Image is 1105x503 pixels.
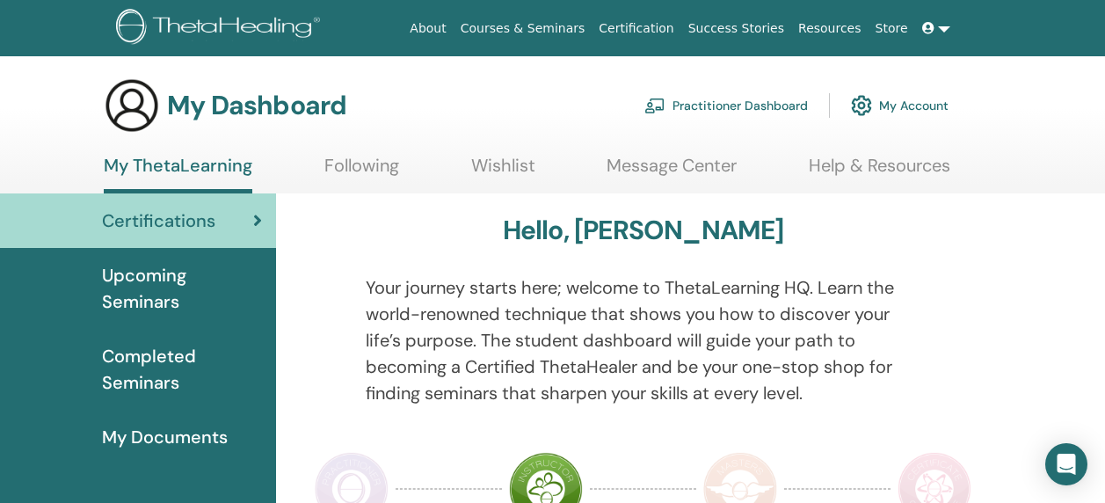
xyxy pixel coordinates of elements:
a: My ThetaLearning [104,155,252,193]
a: Resources [791,12,869,45]
a: Message Center [607,155,737,189]
a: Certification [592,12,680,45]
h3: My Dashboard [167,90,346,121]
div: Open Intercom Messenger [1045,443,1087,485]
img: logo.png [116,9,326,48]
p: Your journey starts here; welcome to ThetaLearning HQ. Learn the world-renowned technique that sh... [366,274,920,406]
a: Courses & Seminars [454,12,592,45]
a: Following [324,155,399,189]
span: Upcoming Seminars [102,262,262,315]
span: My Documents [102,424,228,450]
a: Practitioner Dashboard [644,86,808,125]
a: Wishlist [471,155,535,189]
img: chalkboard-teacher.svg [644,98,665,113]
a: Help & Resources [809,155,950,189]
img: cog.svg [851,91,872,120]
h3: Hello, [PERSON_NAME] [503,215,784,246]
img: generic-user-icon.jpg [104,77,160,134]
a: My Account [851,86,949,125]
a: Store [869,12,915,45]
span: Certifications [102,208,215,234]
span: Completed Seminars [102,343,262,396]
a: About [403,12,453,45]
a: Success Stories [681,12,791,45]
